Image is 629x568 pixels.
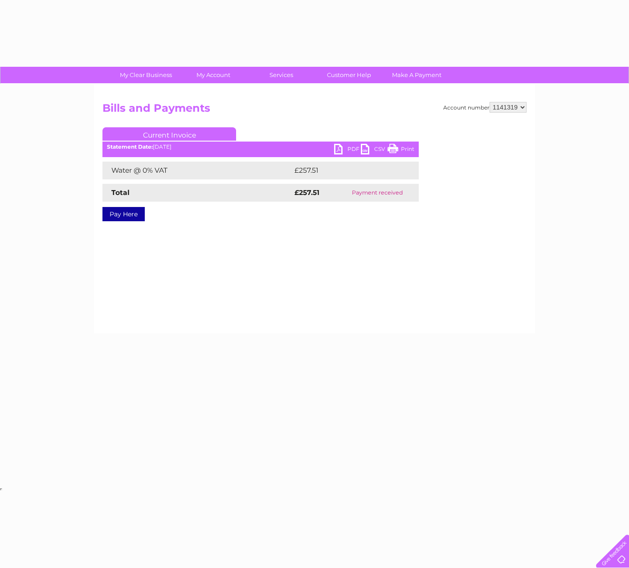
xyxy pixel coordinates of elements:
[361,144,388,157] a: CSV
[177,67,250,83] a: My Account
[443,102,527,113] div: Account number
[102,102,527,119] h2: Bills and Payments
[336,184,419,202] td: Payment received
[292,162,402,179] td: £257.51
[102,127,236,141] a: Current Invoice
[312,67,386,83] a: Customer Help
[109,67,183,83] a: My Clear Business
[107,143,153,150] b: Statement Date:
[334,144,361,157] a: PDF
[102,144,419,150] div: [DATE]
[294,188,319,197] strong: £257.51
[245,67,318,83] a: Services
[111,188,130,197] strong: Total
[102,207,145,221] a: Pay Here
[102,162,292,179] td: Water @ 0% VAT
[380,67,453,83] a: Make A Payment
[388,144,414,157] a: Print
